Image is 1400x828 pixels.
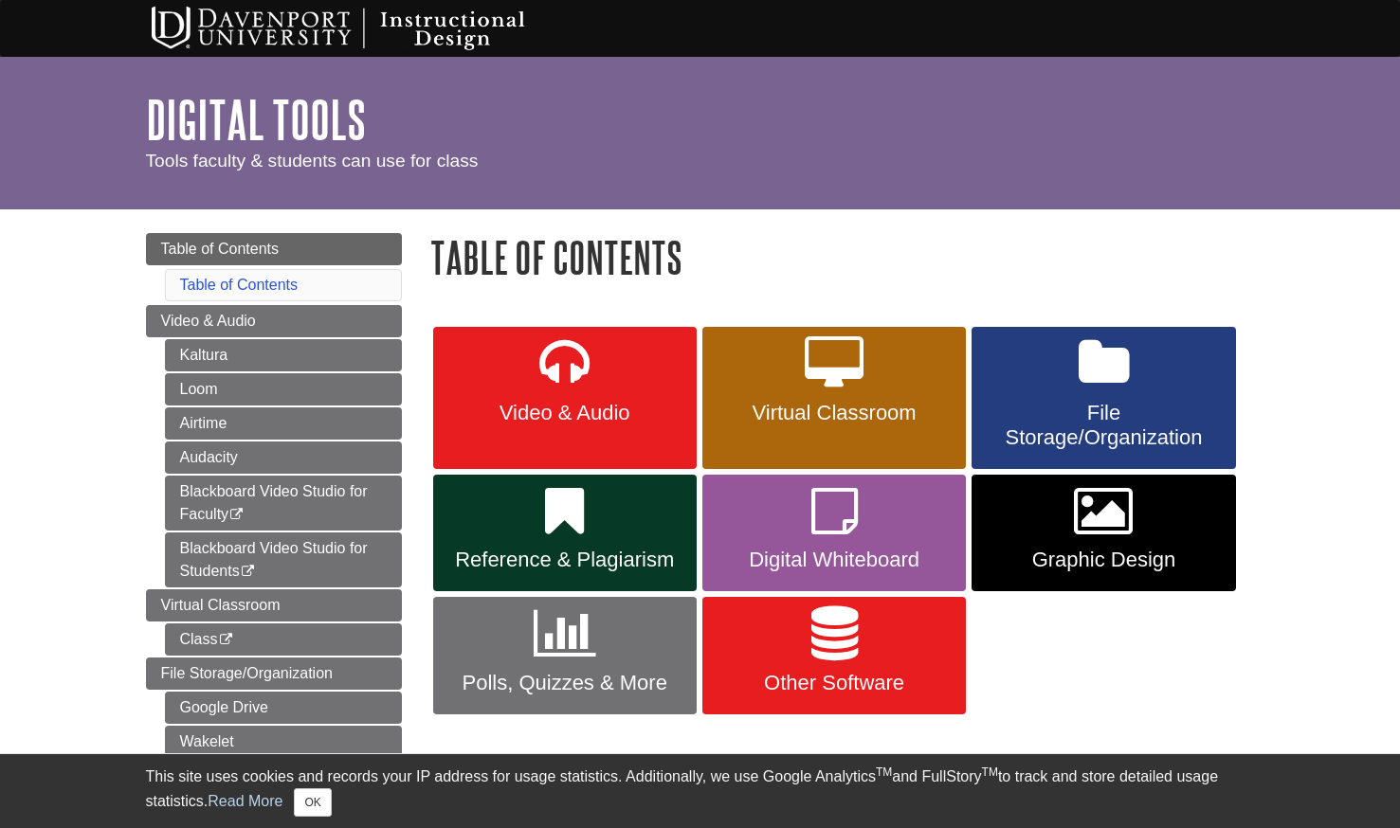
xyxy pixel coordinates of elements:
a: Table of Contents [146,233,402,265]
span: Graphic Design [986,548,1221,572]
sup: TM [876,765,892,779]
h1: Table of Contents [430,233,1255,281]
sup: TM [982,765,998,779]
a: Blackboard Video Studio for Faculty [165,476,402,531]
a: Wakelet [165,726,402,758]
a: Kaltura [165,339,402,371]
i: This link opens in a new window [240,566,256,578]
a: File Storage/Organization [972,327,1235,469]
span: Video & Audio [161,313,256,329]
a: Polls, Quizzes & More [433,597,697,714]
a: Table of Contents [180,277,299,293]
a: Blackboard Video Studio for Students [165,532,402,587]
a: File Storage/Organization [146,657,402,690]
a: Digital Tools [146,90,366,149]
img: Davenport University Instructional Design [136,5,591,52]
span: Tools faculty & students can use for class [146,151,479,171]
a: Class [165,623,402,656]
span: Other Software [717,671,952,695]
span: Video & Audio [447,401,682,425]
a: Virtual Classroom [702,327,966,469]
a: Other Software [702,597,966,714]
a: Video & Audio [146,305,402,337]
a: Digital Whiteboard [702,475,966,592]
a: Graphic Design [972,475,1235,592]
a: Reference & Plagiarism [433,475,697,592]
span: Virtual Classroom [161,597,281,613]
span: File Storage/Organization [986,401,1221,450]
a: Google Drive [165,692,402,724]
a: Loom [165,373,402,405]
a: Video & Audio [433,327,697,469]
button: Close [294,788,331,817]
span: Reference & Plagiarism [447,548,682,572]
span: Polls, Quizzes & More [447,671,682,695]
span: Digital Whiteboard [717,548,952,572]
a: Virtual Classroom [146,589,402,621]
span: Table of Contents [161,241,280,257]
i: This link opens in a new window [218,634,234,646]
i: This link opens in a new window [228,509,245,521]
a: Audacity [165,441,402,474]
a: Airtime [165,407,402,440]
span: Virtual Classroom [717,401,952,425]
div: This site uses cookies and records your IP address for usage statistics. Additionally, we use Goo... [146,765,1255,817]
a: Read More [208,793,282,809]
span: File Storage/Organization [161,665,333,681]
